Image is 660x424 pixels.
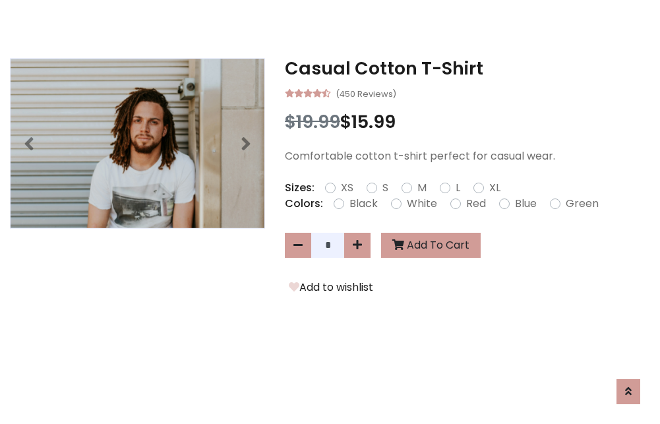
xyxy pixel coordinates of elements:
[351,109,396,134] span: 15.99
[515,196,537,212] label: Blue
[341,180,353,196] label: XS
[382,180,388,196] label: S
[349,196,378,212] label: Black
[285,196,323,212] p: Colors:
[456,180,460,196] label: L
[417,180,427,196] label: M
[285,279,377,296] button: Add to wishlist
[285,148,650,164] p: Comfortable cotton t-shirt perfect for casual wear.
[11,59,264,228] img: Image
[466,196,486,212] label: Red
[407,196,437,212] label: White
[381,233,481,258] button: Add To Cart
[285,109,340,134] span: $19.99
[489,180,500,196] label: XL
[566,196,599,212] label: Green
[285,180,315,196] p: Sizes:
[285,111,650,133] h3: $
[336,85,396,101] small: (450 Reviews)
[285,58,650,79] h3: Casual Cotton T-Shirt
